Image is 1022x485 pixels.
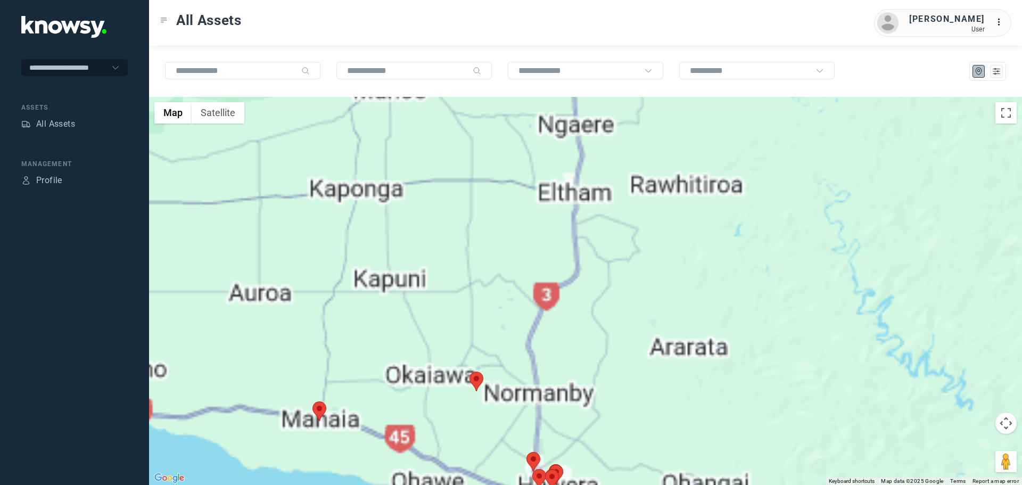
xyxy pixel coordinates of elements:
div: Search [473,67,481,75]
a: ProfileProfile [21,174,62,187]
div: All Assets [36,118,75,130]
a: Open this area in Google Maps (opens a new window) [152,471,187,485]
div: [PERSON_NAME] [909,13,985,26]
img: Application Logo [21,16,106,38]
button: Show street map [154,102,192,124]
div: Toggle Menu [160,17,168,24]
button: Map camera controls [995,413,1017,434]
a: Terms [950,478,966,484]
button: Show satellite imagery [192,102,244,124]
img: Google [152,471,187,485]
tspan: ... [996,18,1007,26]
div: Assets [21,119,31,129]
div: Profile [36,174,62,187]
div: User [909,26,985,33]
a: AssetsAll Assets [21,118,75,130]
div: : [995,16,1008,30]
div: Search [301,67,310,75]
button: Keyboard shortcuts [829,478,875,485]
img: avatar.png [877,12,899,34]
span: All Assets [176,11,242,30]
div: Assets [21,103,128,112]
button: Toggle fullscreen view [995,102,1017,124]
div: : [995,16,1008,29]
div: List [992,67,1001,76]
div: Map [974,67,984,76]
button: Drag Pegman onto the map to open Street View [995,451,1017,472]
div: Profile [21,176,31,185]
a: Report a map error [972,478,1019,484]
span: Map data ©2025 Google [881,478,943,484]
div: Management [21,159,128,169]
